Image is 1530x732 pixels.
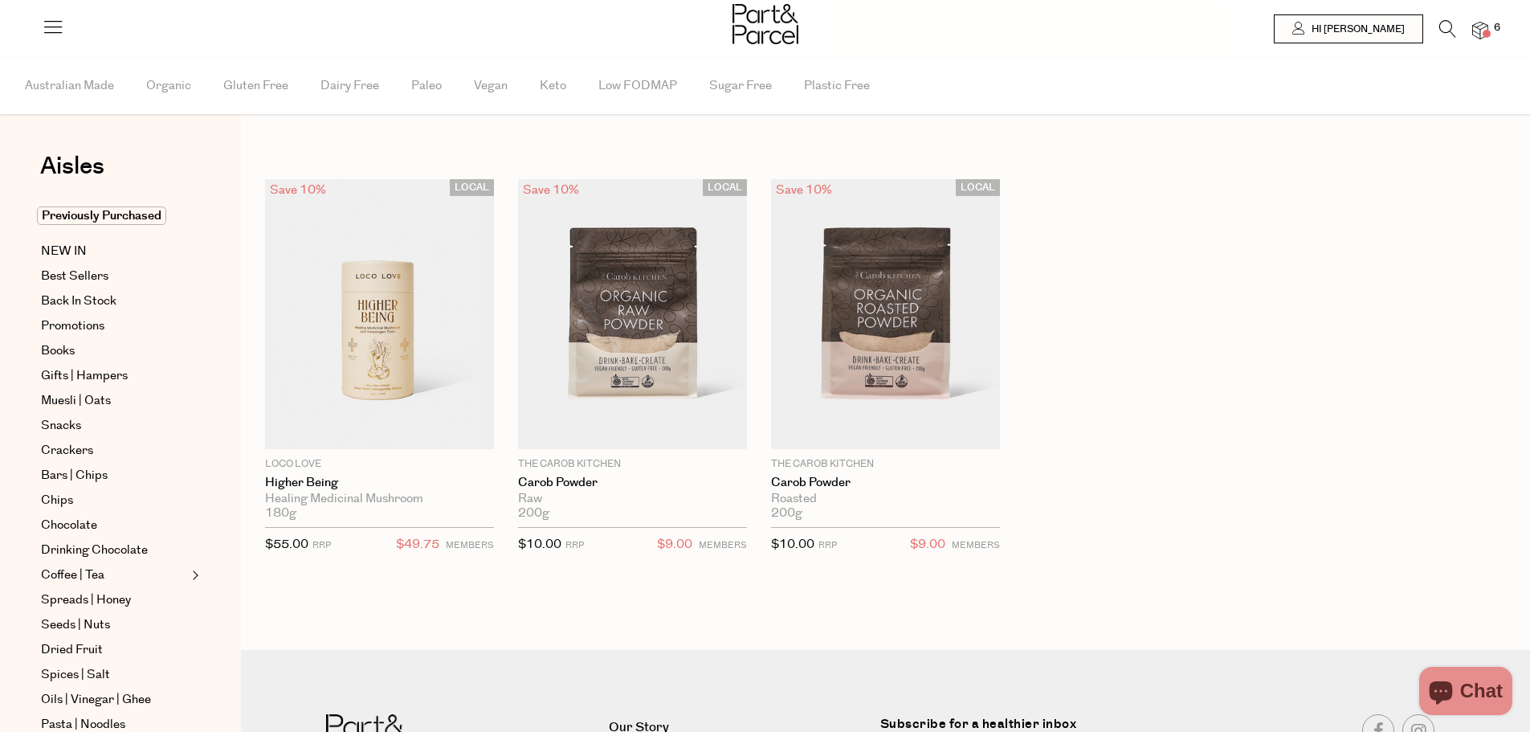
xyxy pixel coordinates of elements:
[41,541,187,560] a: Drinking Chocolate
[41,541,148,560] span: Drinking Chocolate
[41,267,108,286] span: Best Sellers
[41,317,187,336] a: Promotions
[41,242,87,261] span: NEW IN
[265,179,331,201] div: Save 10%
[41,640,103,660] span: Dried Fruit
[474,58,508,114] span: Vegan
[265,506,296,521] span: 180g
[41,391,111,411] span: Muesli | Oats
[41,366,187,386] a: Gifts | Hampers
[41,491,73,510] span: Chips
[41,207,187,226] a: Previously Purchased
[952,539,1000,551] small: MEMBERS
[771,492,1000,506] div: Roasted
[411,58,442,114] span: Paleo
[41,466,187,485] a: Bars | Chips
[41,491,187,510] a: Chips
[518,492,747,506] div: Raw
[41,690,187,710] a: Oils | Vinegar | Ghee
[40,149,104,184] span: Aisles
[771,179,1000,449] img: Carob Powder
[446,539,494,551] small: MEMBERS
[771,476,1000,490] a: Carob Powder
[223,58,288,114] span: Gluten Free
[265,179,494,449] img: Higher Being
[37,207,166,225] span: Previously Purchased
[41,391,187,411] a: Muesli | Oats
[657,534,692,555] span: $9.00
[1274,14,1423,43] a: Hi [PERSON_NAME]
[41,566,187,585] a: Coffee | Tea
[41,615,110,635] span: Seeds | Nuts
[598,58,677,114] span: Low FODMAP
[396,534,439,555] span: $49.75
[146,58,191,114] span: Organic
[41,665,110,685] span: Spices | Salt
[41,416,81,436] span: Snacks
[265,492,494,506] div: Healing Medicinal Mushroom
[910,534,945,555] span: $9.00
[41,566,104,585] span: Coffee | Tea
[771,536,814,553] span: $10.00
[1472,22,1488,39] a: 6
[41,690,151,710] span: Oils | Vinegar | Ghee
[188,566,199,585] button: Expand/Collapse Coffee | Tea
[450,179,494,196] span: LOCAL
[265,457,494,472] p: Loco Love
[540,58,566,114] span: Keto
[518,476,747,490] a: Carob Powder
[771,179,837,201] div: Save 10%
[312,539,331,551] small: RRP
[518,536,561,553] span: $10.00
[1414,667,1517,719] inbox-online-store-chat: Shopify online store chat
[565,539,584,551] small: RRP
[25,58,114,114] span: Australian Made
[41,416,187,436] a: Snacks
[41,640,187,660] a: Dried Fruit
[41,267,187,286] a: Best Sellers
[320,58,379,114] span: Dairy Free
[41,341,187,361] a: Books
[1308,22,1405,36] span: Hi [PERSON_NAME]
[699,539,747,551] small: MEMBERS
[518,179,584,201] div: Save 10%
[518,506,549,521] span: 200g
[41,591,131,610] span: Spreads | Honey
[41,516,187,535] a: Chocolate
[41,615,187,635] a: Seeds | Nuts
[771,506,802,521] span: 200g
[732,4,798,44] img: Part&Parcel
[41,292,116,311] span: Back In Stock
[41,466,108,485] span: Bars | Chips
[771,457,1000,472] p: The Carob Kitchen
[703,179,747,196] span: LOCAL
[41,292,187,311] a: Back In Stock
[1490,21,1504,35] span: 6
[41,441,93,460] span: Crackers
[709,58,772,114] span: Sugar Free
[41,317,104,336] span: Promotions
[518,179,747,449] img: Carob Powder
[818,539,837,551] small: RRP
[41,591,187,610] a: Spreads | Honey
[265,476,494,490] a: Higher Being
[40,154,104,194] a: Aisles
[41,665,187,685] a: Spices | Salt
[41,341,75,361] span: Books
[518,457,747,472] p: The Carob Kitchen
[804,58,870,114] span: Plastic Free
[41,242,187,261] a: NEW IN
[956,179,1000,196] span: LOCAL
[265,536,308,553] span: $55.00
[41,441,187,460] a: Crackers
[41,516,97,535] span: Chocolate
[41,366,128,386] span: Gifts | Hampers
